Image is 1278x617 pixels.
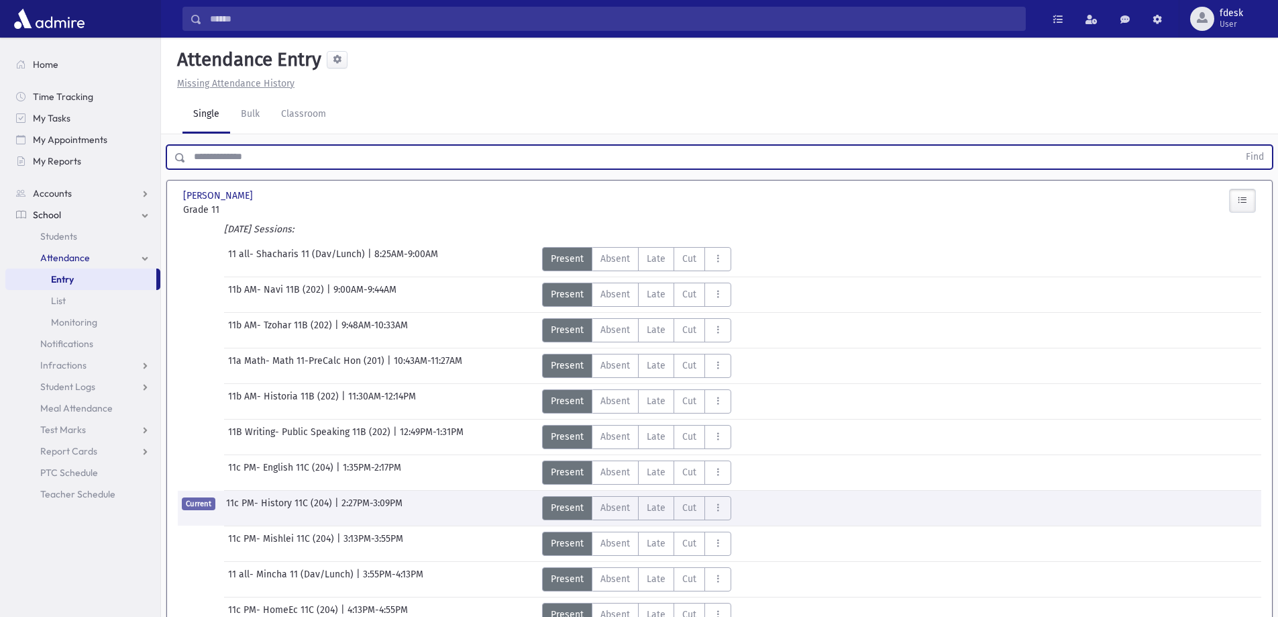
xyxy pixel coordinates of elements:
[40,230,77,242] span: Students
[228,532,337,556] span: 11c PM- Mishlei 11C (204)
[327,283,333,307] span: |
[226,496,335,520] span: 11c PM- History 11C (204)
[33,112,70,124] span: My Tasks
[551,359,584,373] span: Present
[542,567,731,591] div: AttTypes
[682,323,696,337] span: Cut
[5,419,160,440] a: Test Marks
[40,467,98,479] span: PTC Schedule
[5,462,160,483] a: PTC Schedule
[228,461,336,485] span: 11c PM- English 11C (204)
[551,287,584,301] span: Present
[600,287,630,301] span: Absent
[337,532,343,556] span: |
[228,247,368,271] span: 11 all- Shacharis 11 (Dav/Lunch)
[1220,19,1243,30] span: User
[228,389,341,414] span: 11b AM- Historia 11B (202)
[341,318,408,342] span: 9:48AM-10:33AM
[51,295,66,307] span: List
[343,461,401,485] span: 1:35PM-2:17PM
[33,134,107,146] span: My Appointments
[682,252,696,266] span: Cut
[682,359,696,373] span: Cut
[400,425,464,449] span: 12:49PM-1:31PM
[647,287,665,301] span: Late
[542,496,731,520] div: AttTypes
[5,226,160,247] a: Students
[647,536,665,551] span: Late
[542,532,731,556] div: AttTypes
[647,465,665,479] span: Late
[40,359,87,371] span: Infractions
[600,501,630,515] span: Absent
[333,283,396,307] span: 9:00AM-9:44AM
[51,273,74,285] span: Entry
[542,461,731,485] div: AttTypes
[551,465,584,479] span: Present
[647,394,665,408] span: Late
[551,430,584,444] span: Present
[51,316,97,328] span: Monitoring
[230,96,270,134] a: Bulk
[343,532,403,556] span: 3:13PM-3:55PM
[600,572,630,586] span: Absent
[172,78,295,89] a: Missing Attendance History
[551,536,584,551] span: Present
[647,501,665,515] span: Late
[182,96,230,134] a: Single
[40,424,86,436] span: Test Marks
[682,501,696,515] span: Cut
[172,48,321,71] h5: Attendance Entry
[40,402,113,414] span: Meal Attendance
[5,107,160,129] a: My Tasks
[551,394,584,408] span: Present
[647,430,665,444] span: Late
[542,283,731,307] div: AttTypes
[40,381,95,393] span: Student Logs
[551,572,584,586] span: Present
[551,501,584,515] span: Present
[5,312,160,333] a: Monitoring
[387,354,394,378] span: |
[224,224,294,235] i: [DATE] Sessions:
[5,333,160,354] a: Notifications
[5,54,160,75] a: Home
[542,247,731,271] div: AttTypes
[600,252,630,266] span: Absent
[348,389,416,414] span: 11:30AM-12:14PM
[5,204,160,226] a: School
[600,323,630,337] span: Absent
[551,252,584,266] span: Present
[228,318,335,342] span: 11b AM- Tzohar 11B (202)
[542,354,731,378] div: AttTypes
[202,7,1025,31] input: Search
[600,394,630,408] span: Absent
[183,203,351,217] span: Grade 11
[551,323,584,337] span: Present
[11,5,88,32] img: AdmirePro
[600,359,630,373] span: Absent
[5,269,156,290] a: Entry
[40,445,97,457] span: Report Cards
[542,318,731,342] div: AttTypes
[682,465,696,479] span: Cut
[341,389,348,414] span: |
[270,96,337,134] a: Classroom
[5,150,160,172] a: My Reports
[177,78,295,89] u: Missing Attendance History
[341,496,403,520] span: 2:27PM-3:09PM
[182,497,215,510] span: Current
[647,323,665,337] span: Late
[336,461,343,485] span: |
[5,290,160,312] a: List
[228,354,387,378] span: 11a Math- Math 11-PreCalc Hon (201)
[33,209,61,221] span: School
[368,247,374,271] span: |
[647,359,665,373] span: Late
[393,425,400,449] span: |
[600,536,630,551] span: Absent
[682,430,696,444] span: Cut
[228,567,356,591] span: 11 all- Mincha 11 (Dav/Lunch)
[5,247,160,269] a: Attendance
[335,318,341,342] span: |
